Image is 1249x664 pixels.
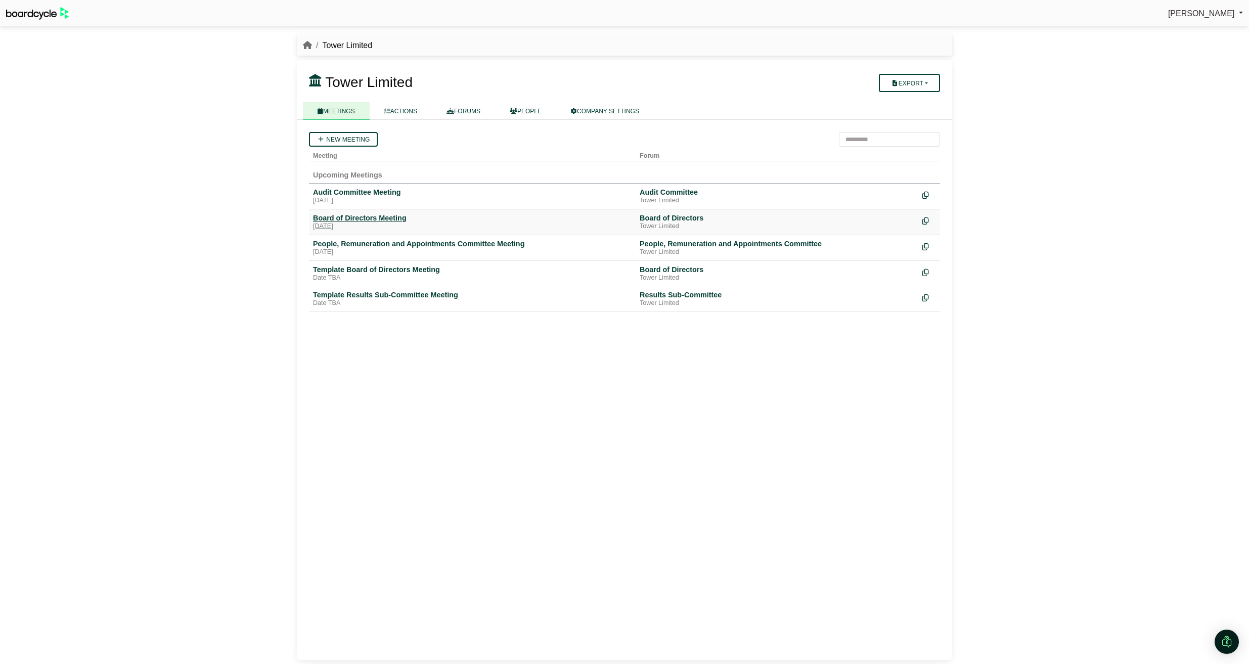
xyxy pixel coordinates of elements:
a: Results Sub-Committee Tower Limited [640,290,914,307]
div: Template Board of Directors Meeting [313,265,632,274]
th: Forum [636,147,918,161]
div: Tower Limited [640,274,914,282]
div: Tower Limited [640,248,914,256]
a: Template Board of Directors Meeting Date TBA [313,265,632,282]
img: BoardcycleBlackGreen-aaafeed430059cb809a45853b8cf6d952af9d84e6e89e1f1685b34bfd5cb7d64.svg [6,7,69,20]
div: Make a copy [922,188,936,201]
a: Board of Directors Tower Limited [640,213,914,231]
a: Audit Committee Tower Limited [640,188,914,205]
a: [PERSON_NAME] [1168,7,1243,20]
div: Date TBA [313,299,632,307]
div: Make a copy [922,213,936,227]
a: ACTIONS [370,102,432,120]
a: People, Remuneration and Appointments Committee Meeting [DATE] [313,239,632,256]
div: Results Sub-Committee [640,290,914,299]
div: Tower Limited [640,299,914,307]
div: Open Intercom Messenger [1215,630,1239,654]
a: PEOPLE [495,102,556,120]
div: Audit Committee Meeting [313,188,632,197]
nav: breadcrumb [303,39,372,52]
div: Date TBA [313,274,632,282]
a: FORUMS [432,102,495,120]
a: New meeting [309,132,378,147]
div: Tower Limited [640,197,914,205]
div: Template Results Sub-Committee Meeting [313,290,632,299]
a: COMPANY SETTINGS [556,102,654,120]
div: Board of Directors [640,265,914,274]
span: [PERSON_NAME] [1168,9,1235,18]
a: MEETINGS [303,102,370,120]
span: Upcoming Meetings [313,171,382,179]
a: Audit Committee Meeting [DATE] [313,188,632,205]
div: People, Remuneration and Appointments Committee [640,239,914,248]
div: Board of Directors Meeting [313,213,632,223]
a: People, Remuneration and Appointments Committee Tower Limited [640,239,914,256]
div: [DATE] [313,197,632,205]
a: Board of Directors Tower Limited [640,265,914,282]
span: Tower Limited [325,74,413,90]
div: [DATE] [313,248,632,256]
div: People, Remuneration and Appointments Committee Meeting [313,239,632,248]
div: [DATE] [313,223,632,231]
div: Board of Directors [640,213,914,223]
a: Board of Directors Meeting [DATE] [313,213,632,231]
div: Audit Committee [640,188,914,197]
div: Make a copy [922,239,936,253]
div: Make a copy [922,265,936,279]
th: Meeting [309,147,636,161]
button: Export [879,74,940,92]
li: Tower Limited [312,39,372,52]
a: Template Results Sub-Committee Meeting Date TBA [313,290,632,307]
div: Make a copy [922,290,936,304]
div: Tower Limited [640,223,914,231]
